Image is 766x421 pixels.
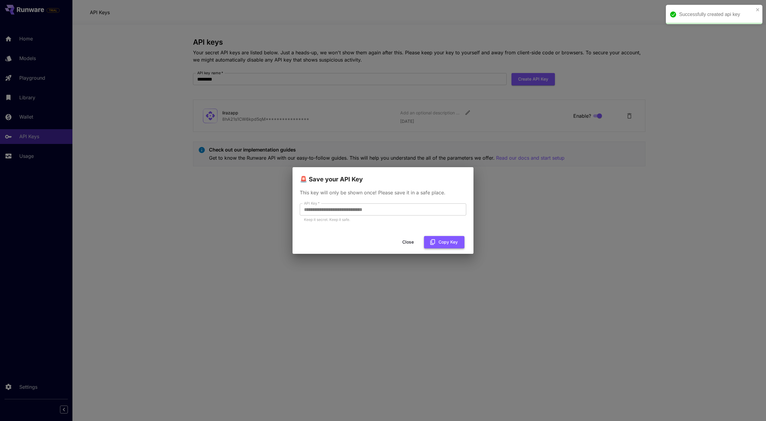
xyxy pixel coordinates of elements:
[293,167,473,184] h2: 🚨 Save your API Key
[394,236,422,248] button: Close
[756,7,760,12] button: close
[300,189,466,196] p: This key will only be shown once! Please save it in a safe place.
[424,236,464,248] button: Copy Key
[304,217,462,223] p: Keep it secret. Keep it safe.
[679,11,754,18] div: Successfully created api key
[304,201,320,206] label: API Key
